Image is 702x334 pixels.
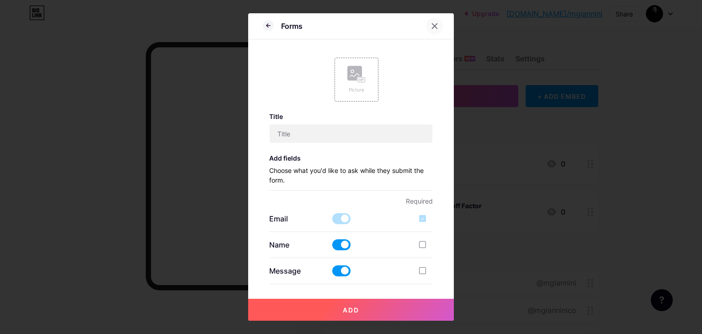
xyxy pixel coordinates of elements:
input: Title [270,124,433,143]
span: Add [343,306,359,314]
p: Choose what you'd like to ask while they submit the form. [269,166,433,190]
div: Picture [347,86,366,93]
p: Name [269,239,324,250]
p: Email [269,213,324,224]
p: Message [269,265,324,276]
h3: Add fields [269,154,433,162]
div: Forms [281,21,303,32]
p: Required [269,196,433,206]
h3: Title [269,113,433,120]
button: Add [248,299,454,321]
